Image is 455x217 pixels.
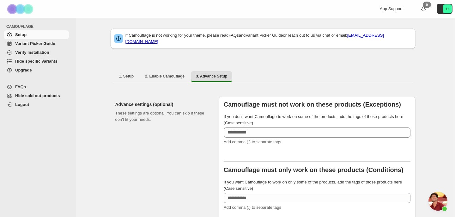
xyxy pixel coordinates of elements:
[246,33,283,38] a: Variant Picker Guide
[224,166,403,173] b: Camouflage must only work on these products (Conditions)
[115,110,209,123] p: These settings are optional. You can skip if these don't fit your needs.
[15,50,49,55] span: Verify Installation
[119,74,134,79] span: 1. Setup
[228,33,239,38] a: FAQs
[15,84,26,89] span: FAQs
[224,205,281,210] span: Add comma (,) to separate tags
[125,32,412,45] p: If Camouflage is not working for your theme, please read and or reach out to us via chat or email:
[423,2,431,8] div: 0
[4,91,69,100] a: Hide sold out products
[380,6,403,11] span: App Support
[4,100,69,109] a: Logout
[15,41,55,46] span: Variant Picker Guide
[15,102,29,107] span: Logout
[428,192,447,211] a: Open chat
[224,180,402,191] span: If you want Camouflage to work on only some of the products, add the tags of those products here ...
[145,74,185,79] span: 2. Enable Camouflage
[224,139,281,144] span: Add comma (,) to separate tags
[196,74,227,79] span: 3. Advance Setup
[4,48,69,57] a: Verify Installation
[4,30,69,39] a: Setup
[15,32,27,37] span: Setup
[437,4,452,14] button: Avatar with initials U
[446,7,449,11] text: U
[4,39,69,48] a: Variant Picker Guide
[224,114,403,125] span: If you don't want Camouflage to work on some of the products, add the tags of those products here...
[224,101,401,108] b: Camouflage must not work on these products (Exceptions)
[4,83,69,91] a: FAQs
[4,57,69,66] a: Hide specific variants
[115,101,209,108] h2: Advance settings (optional)
[4,66,69,75] a: Upgrade
[15,68,32,72] span: Upgrade
[420,6,427,12] a: 0
[5,0,37,18] img: Camouflage
[443,4,452,13] span: Avatar with initials U
[15,59,58,64] span: Hide specific variants
[6,24,71,29] span: CAMOUFLAGE
[15,93,60,98] span: Hide sold out products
